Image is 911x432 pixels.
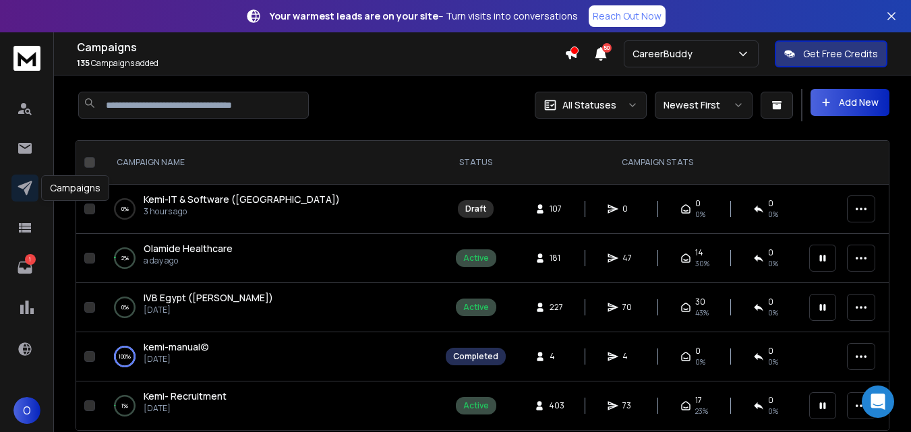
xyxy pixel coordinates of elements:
span: 43 % [695,307,709,318]
span: 0 [768,247,773,258]
span: 107 [550,204,563,214]
div: Active [463,302,489,313]
h1: Campaigns [77,39,564,55]
p: All Statuses [562,98,616,112]
div: Campaigns [41,175,109,201]
a: Reach Out Now [589,5,666,27]
th: CAMPAIGN STATS [514,141,801,185]
td: 2%Olamide Healthcarea day ago [100,234,438,283]
a: Kemi-IT & Software ([GEOGRAPHIC_DATA]) [144,193,340,206]
p: [DATE] [144,403,227,414]
span: 4 [550,351,563,362]
span: 30 [695,297,705,307]
a: 1 [11,254,38,281]
span: 0% [768,209,778,220]
a: Olamide Healthcare [144,242,233,255]
span: 181 [550,253,563,264]
td: 0%Kemi-IT & Software ([GEOGRAPHIC_DATA])3 hours ago [100,185,438,234]
p: Campaigns added [77,58,564,69]
span: 14 [695,247,703,258]
span: 50 [602,43,612,53]
span: 70 [622,302,636,313]
p: Reach Out Now [593,9,662,23]
span: 0 [695,346,701,357]
button: Add New [811,89,889,116]
span: 73 [622,400,636,411]
span: 0% [695,209,705,220]
span: 0 % [695,357,705,367]
div: Completed [453,351,498,362]
span: 4 [622,351,636,362]
span: 0 [768,297,773,307]
span: 30 % [695,258,709,269]
a: Kemi- Recruitment [144,390,227,403]
td: 1%Kemi- Recruitment[DATE] [100,381,438,431]
span: 227 [550,302,563,313]
span: 23 % [695,406,708,416]
span: IVB Egypt ([PERSON_NAME]) [144,291,273,304]
span: 0 % [768,406,778,416]
div: Draft [465,204,486,214]
span: kemi-manual(c) [144,340,209,353]
div: Open Intercom Messenger [862,385,894,418]
p: 0 % [121,202,129,216]
div: Active [463,400,489,411]
p: 1 [25,254,36,265]
p: 1 % [121,399,128,412]
p: CareerBuddy [633,47,698,61]
p: [DATE] [144,305,273,315]
span: 17 [695,395,702,406]
span: 0 [768,198,773,209]
p: 0 % [121,301,129,314]
span: 0 [768,395,773,406]
p: 3 hours ago [144,206,340,217]
p: – Turn visits into conversations [270,9,578,23]
img: logo [13,46,40,71]
th: CAMPAIGN NAME [100,141,438,185]
p: a day ago [144,255,233,266]
strong: Your warmest leads are on your site [270,9,438,22]
span: 403 [549,400,564,411]
span: Olamide Healthcare [144,242,233,255]
button: O [13,397,40,424]
a: kemi-manual(c) [144,340,209,354]
p: 100 % [119,350,131,363]
span: 0 % [768,307,778,318]
span: 0 % [768,357,778,367]
a: IVB Egypt ([PERSON_NAME]) [144,291,273,305]
td: 0%IVB Egypt ([PERSON_NAME])[DATE] [100,283,438,332]
td: 100%kemi-manual(c)[DATE] [100,332,438,381]
p: Get Free Credits [803,47,878,61]
button: Newest First [655,92,753,119]
button: Get Free Credits [775,40,887,67]
th: STATUS [438,141,514,185]
span: 0 [622,204,636,214]
div: Active [463,253,489,264]
p: [DATE] [144,354,209,365]
span: 135 [77,57,90,69]
p: 2 % [121,251,129,265]
span: 0 [768,346,773,357]
span: 0 [695,198,701,209]
span: 47 [622,253,636,264]
span: 0 % [768,258,778,269]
